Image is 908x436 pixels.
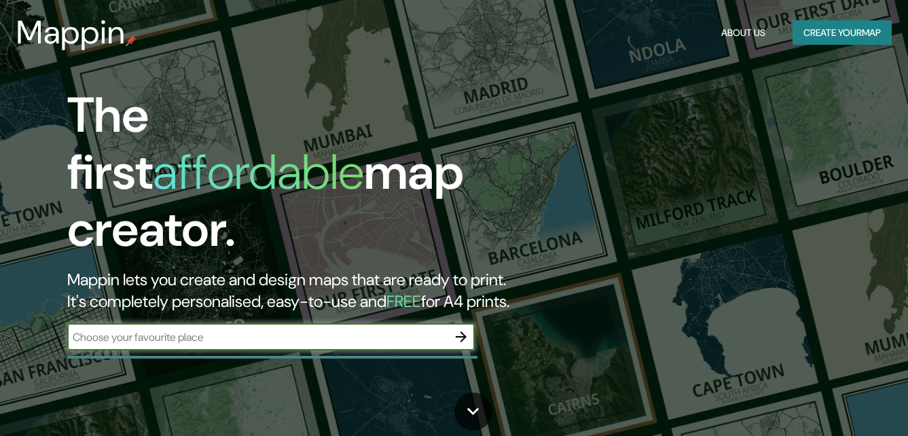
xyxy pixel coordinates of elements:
[67,87,522,269] h1: The first map creator.
[793,20,892,46] button: Create yourmap
[153,141,364,204] h1: affordable
[16,14,126,52] h3: Mappin
[126,35,137,46] img: mappin-pin
[67,329,448,345] input: Choose your favourite place
[67,269,522,312] h2: Mappin lets you create and design maps that are ready to print. It's completely personalised, eas...
[386,291,421,312] h5: FREE
[716,20,771,46] button: About Us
